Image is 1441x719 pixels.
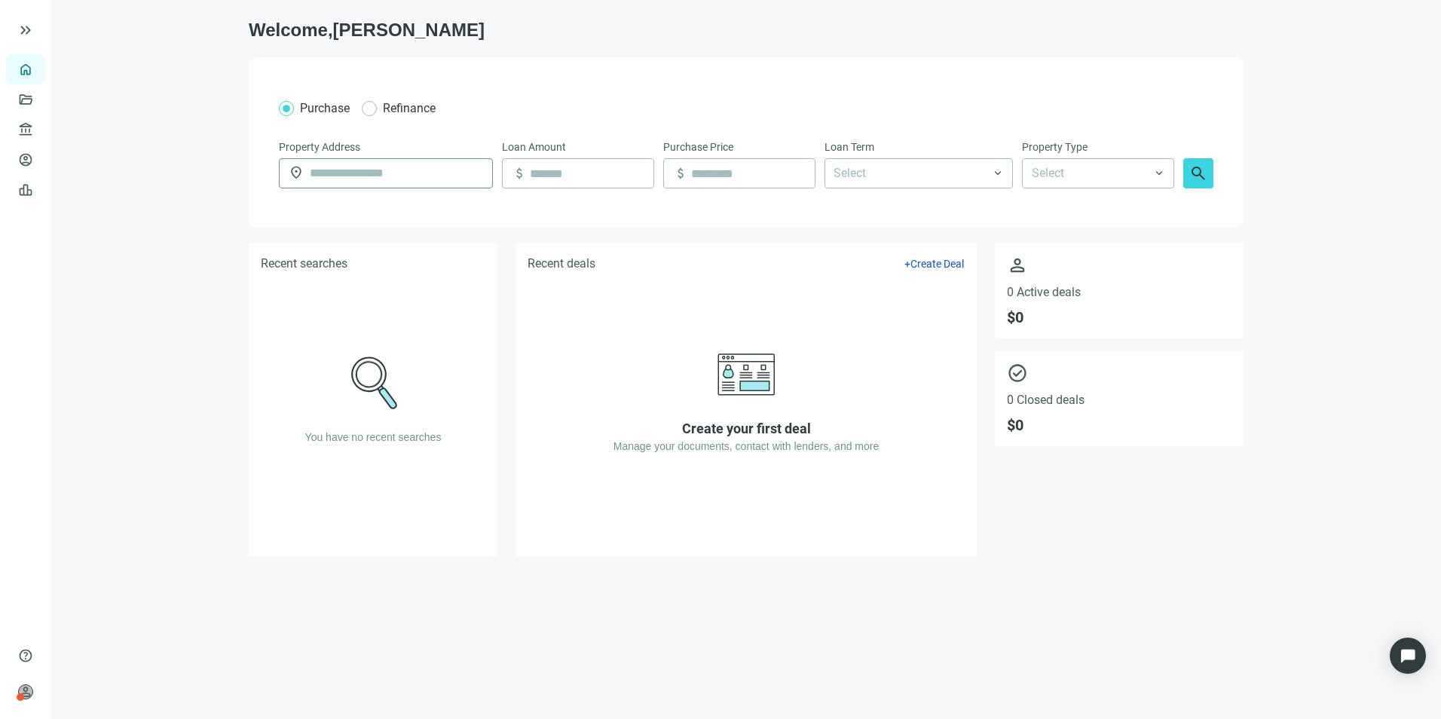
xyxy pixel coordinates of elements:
[613,440,880,452] span: Manage your documents, contact with lenders, and more
[1007,393,1231,407] span: 0 Closed deals
[904,257,965,271] button: +Create Deal
[18,122,29,137] span: account_balance
[279,139,360,155] span: Property Address
[249,18,1244,42] h1: Welcome, [PERSON_NAME]
[825,139,874,155] span: Loan Term
[1390,638,1426,674] div: Open Intercom Messenger
[1007,255,1231,276] span: person
[305,431,442,443] span: You have no recent searches
[528,255,595,273] h5: Recent deals
[289,165,304,180] span: location_on
[502,139,566,155] span: Loan Amount
[18,684,33,699] span: person
[910,258,964,270] span: Create Deal
[613,420,880,438] h5: Create your first deal
[17,21,35,39] button: keyboard_double_arrow_right
[673,166,688,181] span: attach_money
[261,255,347,273] h5: Recent searches
[300,101,350,115] span: Purchase
[1007,363,1231,384] span: check_circle
[383,101,436,115] span: Refinance
[1189,164,1207,182] span: search
[904,258,910,270] span: +
[512,166,527,181] span: attach_money
[1183,158,1213,188] button: search
[1007,285,1231,299] span: 0 Active deals
[1007,416,1231,434] span: $ 0
[18,648,33,663] span: help
[663,139,733,155] span: Purchase Price
[1022,139,1088,155] span: Property Type
[1007,308,1231,326] span: $ 0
